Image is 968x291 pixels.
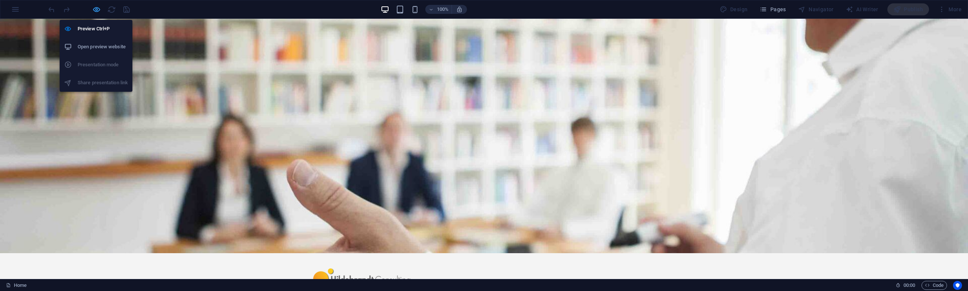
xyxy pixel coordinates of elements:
button: Code [921,281,947,290]
i: On resize automatically adjust zoom level to fit chosen device. [456,6,463,13]
span: : [909,282,910,288]
a: Click to cancel selection. Double-click to open Pages [6,281,27,290]
span: Pages [759,6,786,13]
div: Design (Ctrl+Alt+Y) [717,3,751,15]
span: Code [925,281,944,290]
span: 00 00 [903,281,915,290]
h6: Session time [896,281,915,290]
h6: 100% [437,5,449,14]
button: Pages [756,3,789,15]
button: 100% [425,5,452,14]
button: Usercentrics [953,281,962,290]
h6: Open preview website [78,42,128,51]
h6: Preview Ctrl+P [78,24,128,33]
